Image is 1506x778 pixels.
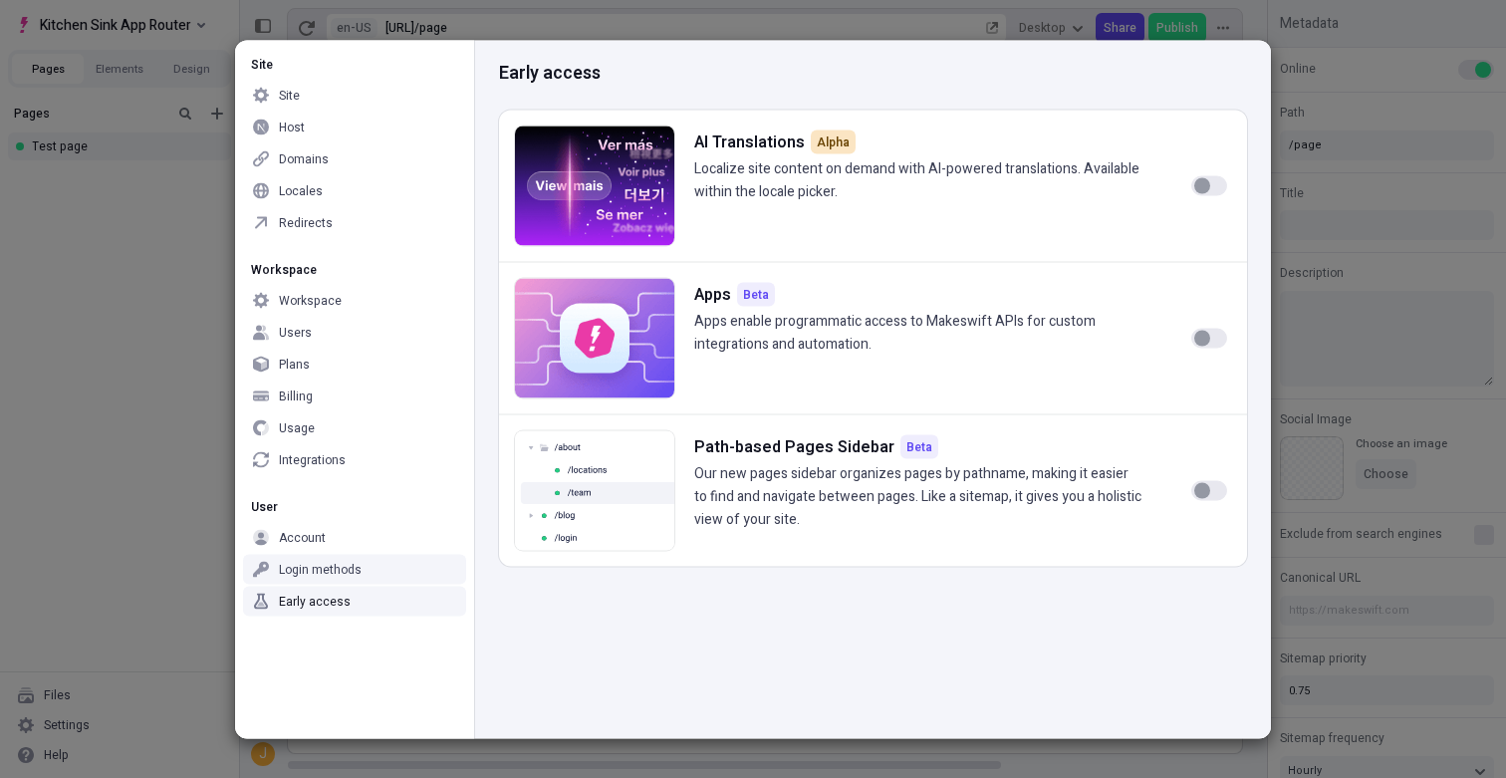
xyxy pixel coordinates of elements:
div: Workspace [243,261,466,277]
div: AI Translations [694,130,805,153]
div: Integrations [279,451,346,467]
div: Login methods [279,561,362,577]
img: Show Apps [515,278,674,397]
div: Path-based Pages Sidebar [694,434,894,458]
div: Users [279,324,312,340]
div: Locales [279,182,323,198]
div: Apps [694,282,731,306]
div: Early access [499,40,1247,110]
span: Beta [900,434,938,458]
div: Workspace [279,292,342,308]
p: Our new pages sidebar organizes pages by pathname, making it easier to find and navigate between ... [694,462,1143,530]
div: Usage [279,419,315,435]
div: Site [243,56,466,72]
span: Beta [737,282,775,306]
img: Show Ai Translations [515,126,674,245]
p: Localize site content on demand with AI-powered translations. Available within the locale picker. [694,157,1143,203]
div: Host [279,119,305,134]
div: User [243,498,466,514]
div: Redirects [279,214,333,230]
img: Show Routes UI [515,430,674,550]
div: Account [279,529,326,545]
span: Alpha [811,130,856,153]
div: Billing [279,388,313,403]
div: Domains [279,150,329,166]
p: Apps enable programmatic access to Makeswift APIs for custom integrations and automation. [694,310,1143,356]
div: Plans [279,356,310,372]
div: Site [279,87,300,103]
div: Early access [279,593,351,609]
